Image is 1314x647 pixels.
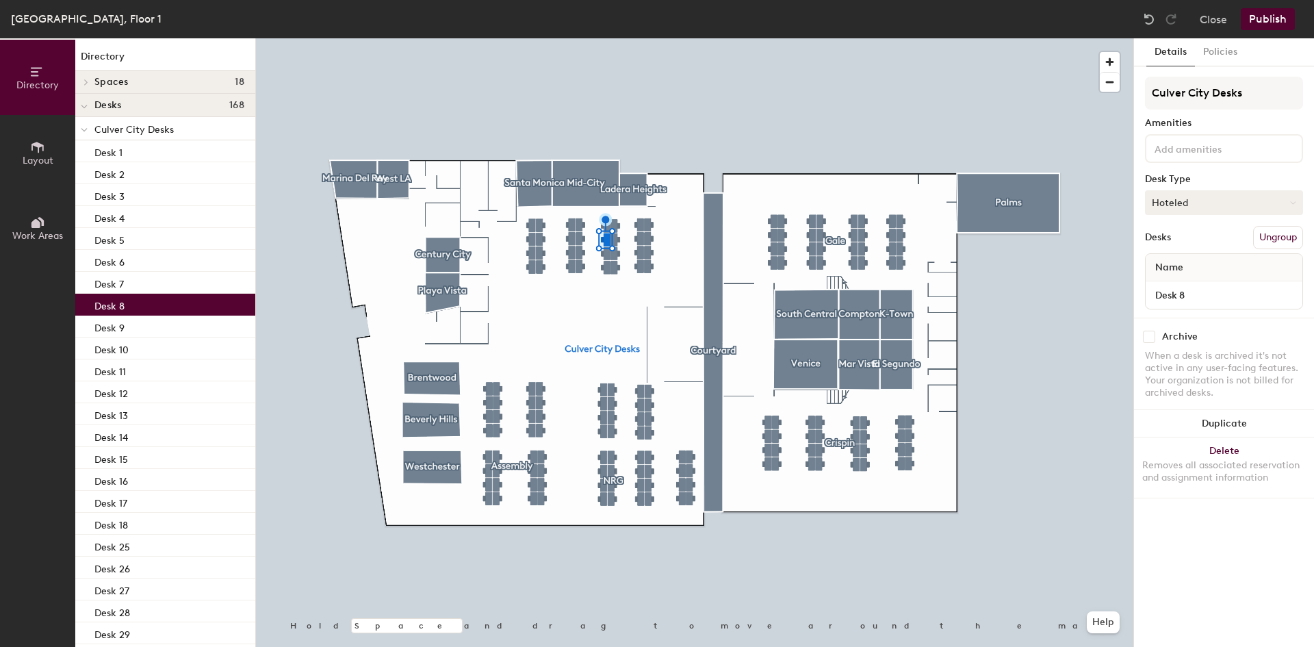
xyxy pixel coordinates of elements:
span: Spaces [94,77,129,88]
span: Directory [16,79,59,91]
button: Close [1200,8,1227,30]
span: Work Areas [12,230,63,242]
span: Desks [94,100,121,111]
p: Desk 6 [94,253,125,268]
span: Name [1148,255,1190,280]
img: Undo [1142,12,1156,26]
input: Add amenities [1152,140,1275,156]
div: Removes all associated reservation and assignment information [1142,459,1306,484]
span: 168 [229,100,244,111]
p: Desk 12 [94,384,128,400]
p: Desk 25 [94,537,130,553]
p: Desk 9 [94,318,125,334]
div: Desk Type [1145,174,1303,185]
p: Desk 27 [94,581,129,597]
input: Unnamed desk [1148,286,1300,305]
button: Help [1087,611,1120,633]
p: Desk 16 [94,472,128,487]
p: Desk 26 [94,559,130,575]
p: Desk 14 [94,428,128,444]
p: Desk 2 [94,165,125,181]
div: [GEOGRAPHIC_DATA], Floor 1 [11,10,162,27]
p: Desk 7 [94,275,124,290]
p: Desk 8 [94,296,125,312]
p: Desk 13 [94,406,128,422]
span: Culver City Desks [94,124,174,136]
button: Details [1146,38,1195,66]
p: Desk 28 [94,603,130,619]
button: DeleteRemoves all associated reservation and assignment information [1134,437,1314,498]
div: Archive [1162,331,1198,342]
p: Desk 5 [94,231,125,246]
button: Ungroup [1253,226,1303,249]
button: Policies [1195,38,1246,66]
p: Desk 15 [94,450,128,466]
button: Hoteled [1145,190,1303,215]
span: 18 [235,77,244,88]
p: Desk 29 [94,625,130,641]
p: Desk 1 [94,143,123,159]
p: Desk 10 [94,340,129,356]
p: Desk 4 [94,209,125,225]
p: Desk 3 [94,187,125,203]
span: Layout [23,155,53,166]
img: Redo [1164,12,1178,26]
h1: Directory [75,49,255,71]
button: Publish [1241,8,1295,30]
div: When a desk is archived it's not active in any user-facing features. Your organization is not bil... [1145,350,1303,399]
p: Desk 18 [94,516,128,531]
div: Amenities [1145,118,1303,129]
div: Desks [1145,232,1171,243]
p: Desk 11 [94,362,126,378]
button: Duplicate [1134,410,1314,437]
p: Desk 17 [94,494,127,509]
